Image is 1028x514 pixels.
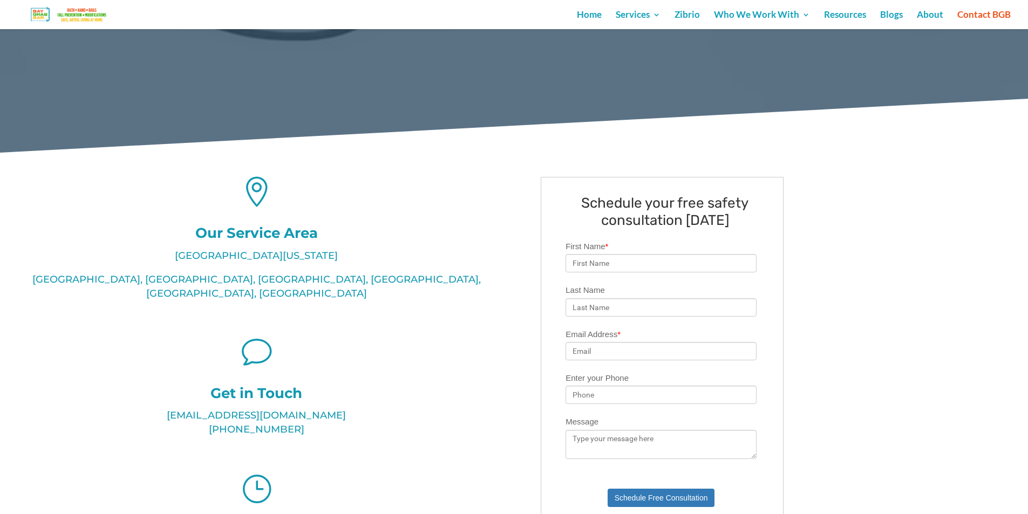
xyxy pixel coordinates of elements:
[210,385,302,402] span: Get in Touch
[957,11,1011,29] a: Contact BGB
[18,5,121,24] img: Bay Grab Bar
[608,489,715,507] button: Schedule Free Consultation
[566,412,778,429] label: Message
[675,11,700,29] a: Zibrio
[616,11,661,29] a: Services
[566,237,778,254] label: First Name
[566,386,757,404] input: Phone
[195,224,318,242] span: Our Service Area
[566,325,778,342] label: Email Address
[566,280,778,298] label: Last Name
[566,368,778,386] label: Enter your Phone
[714,11,810,29] a: Who We Work With
[26,249,487,272] p: [GEOGRAPHIC_DATA][US_STATE]
[241,177,271,207] span: 
[566,254,757,272] input: First Name
[566,191,778,228] h2: Schedule your free safety consultation [DATE]
[26,272,487,310] p: [GEOGRAPHIC_DATA], [GEOGRAPHIC_DATA], [GEOGRAPHIC_DATA], [GEOGRAPHIC_DATA], [GEOGRAPHIC_DATA], [G...
[566,342,757,360] input: Email
[824,11,866,29] a: Resources
[917,11,943,29] a: About
[241,337,272,367] span: v
[26,408,487,436] p: [EMAIL_ADDRESS][DOMAIN_NAME] [PHONE_NUMBER]
[566,298,757,317] input: Last Name
[241,473,271,503] span: }
[880,11,903,29] a: Blogs
[577,11,602,29] a: Home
